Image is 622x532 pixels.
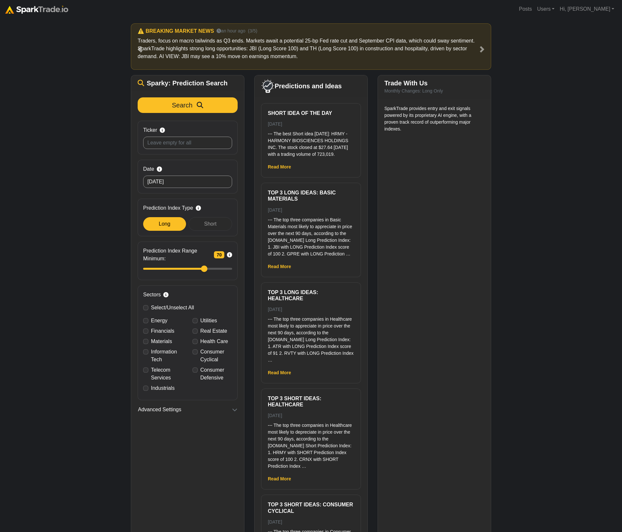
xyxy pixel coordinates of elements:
[147,79,228,87] span: Sparky: Prediction Search
[5,6,68,14] img: sparktrade.png
[151,317,168,325] label: Energy
[143,217,186,231] div: Long
[143,126,157,134] span: Ticker
[268,289,354,302] h6: Top 3 Long ideas: Healthcare
[151,384,175,392] label: Industrials
[268,422,354,470] p: --- The top three companies in Healthcare most likely to depreciate in price over the next 90 day...
[151,338,172,345] label: Materials
[248,28,257,34] small: (3/5)
[138,37,484,60] p: Traders, focus on macro tailwinds as Q3 ends. Markets await a potential 25-bp Fed rate cut and Se...
[384,79,484,87] h5: Trade With Us
[200,366,232,382] label: Consumer Defensive
[143,137,232,149] input: Leave empty for all
[143,165,154,173] span: Date
[268,264,291,269] a: Read More
[268,289,354,364] a: Top 3 Long ideas: Healthcare [DATE] --- The top three companies in Healthcare most likely to appr...
[200,327,227,335] label: Real Estate
[268,130,354,158] p: --- The best Short idea [DATE]: HRMY - HARMONY BIOSCIENCES HOLDINGS INC. The stock closed at $27....
[214,251,224,258] span: 70
[172,102,193,109] span: Search
[151,305,194,310] span: Select/Unselect All
[143,204,193,212] span: Prediction Index Type
[151,366,183,382] label: Telecom Services
[275,82,342,90] span: Predictions and Ideas
[159,221,170,227] span: Long
[268,370,291,375] a: Read More
[268,110,354,158] a: Short Idea of the Day [DATE] --- The best Short idea [DATE]: HRMY - HARMONY BIOSCIENCES HOLDINGS ...
[151,327,174,335] label: Financials
[200,317,217,325] label: Utilities
[138,97,238,113] button: Search
[268,307,282,312] small: [DATE]
[138,28,214,34] h6: ⚠️ BREAKING MARKET NEWS
[268,476,291,481] a: Read More
[268,164,291,169] a: Read More
[143,247,211,263] span: Prediction Index Range Minimum:
[217,28,245,34] small: an hour ago
[138,406,181,414] span: Advanced Settings
[268,110,354,116] h6: Short Idea of the Day
[138,405,238,414] button: Advanced Settings
[268,190,354,257] a: Top 3 Long ideas: Basic Materials [DATE] --- The top three companies in Basic Materials most like...
[200,338,228,345] label: Health Care
[143,291,161,299] span: Sectors
[204,221,217,227] span: Short
[151,348,183,364] label: Information Tech
[268,121,282,127] small: [DATE]
[268,413,282,418] small: [DATE]
[516,3,534,16] a: Posts
[200,348,232,364] label: Consumer Cyclical
[268,207,282,213] small: [DATE]
[268,190,354,202] h6: Top 3 Long ideas: Basic Materials
[268,217,354,257] p: --- The top three companies in Basic Materials most likely to appreciate in price over the next 9...
[534,3,557,16] a: Users
[268,519,282,525] small: [DATE]
[189,217,232,231] div: Short
[268,501,354,514] h6: Top 3 Short ideas: Consumer Cyclical
[268,395,354,408] h6: Top 3 Short ideas: Healthcare
[268,316,354,364] p: --- The top three companies in Healthcare most likely to appreciate in price over the next 90 day...
[384,105,484,132] p: SparkTrade provides entry and exit signals powered by its proprietary AI engine, with a proven tr...
[268,395,354,470] a: Top 3 Short ideas: Healthcare [DATE] --- The top three companies in Healthcare most likely to dep...
[384,88,443,93] small: Monthly Changes: Long Only
[557,3,617,16] a: Hi, [PERSON_NAME]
